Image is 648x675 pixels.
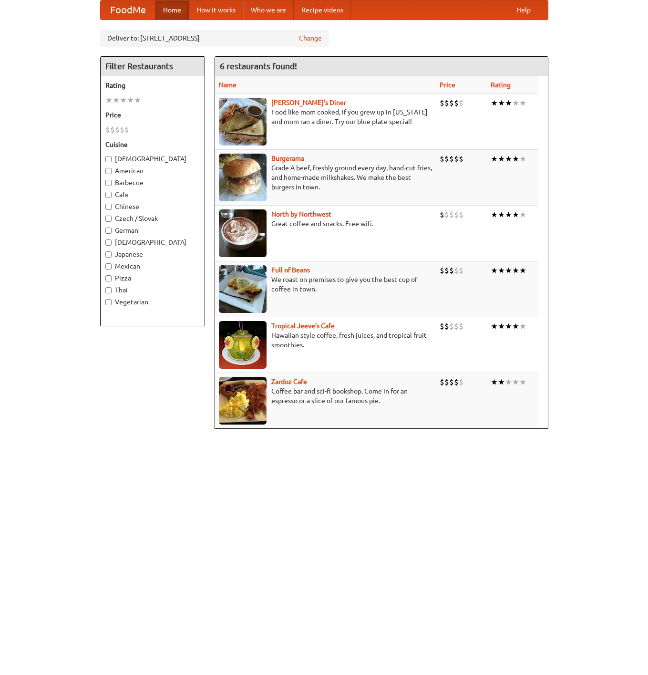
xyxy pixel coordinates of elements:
[271,210,331,218] a: North by Northwest
[105,228,112,234] input: German
[219,275,432,294] p: We roast on premises to give you the best cup of coffee in town.
[459,209,463,220] li: $
[449,321,454,332] li: $
[444,265,449,276] li: $
[519,209,526,220] li: ★
[115,125,120,135] li: $
[444,209,449,220] li: $
[519,98,526,108] li: ★
[120,125,124,135] li: $
[491,265,498,276] li: ★
[105,204,112,210] input: Chinese
[512,209,519,220] li: ★
[512,154,519,164] li: ★
[512,265,519,276] li: ★
[105,81,200,90] h5: Rating
[219,265,267,313] img: beans.jpg
[440,265,444,276] li: $
[491,154,498,164] li: ★
[105,216,112,222] input: Czech / Slovak
[459,154,463,164] li: $
[105,273,200,283] label: Pizza
[113,95,120,105] li: ★
[105,125,110,135] li: $
[100,30,329,47] div: Deliver to: [STREET_ADDRESS]
[105,202,200,211] label: Chinese
[459,265,463,276] li: $
[105,263,112,270] input: Mexican
[440,321,444,332] li: $
[519,154,526,164] li: ★
[219,107,432,126] p: Food like mom cooked, if you grew up in [US_STATE] and mom ran a diner. Try our blue plate special!
[505,265,512,276] li: ★
[440,98,444,108] li: $
[105,140,200,149] h5: Cuisine
[491,377,498,387] li: ★
[219,163,432,192] p: Grade A beef, freshly ground every day, hand-cut fries, and home-made milkshakes. We make the bes...
[271,322,335,330] a: Tropical Jeeve's Cafe
[449,209,454,220] li: $
[491,81,511,89] a: Rating
[519,321,526,332] li: ★
[105,180,112,186] input: Barbecue
[519,377,526,387] li: ★
[105,156,112,162] input: [DEMOGRAPHIC_DATA]
[105,285,200,295] label: Thai
[454,209,459,220] li: $
[105,287,112,293] input: Thai
[440,209,444,220] li: $
[498,265,505,276] li: ★
[101,57,205,76] h4: Filter Restaurants
[219,209,267,257] img: north.jpg
[105,226,200,235] label: German
[299,33,322,43] a: Change
[105,238,200,247] label: [DEMOGRAPHIC_DATA]
[512,321,519,332] li: ★
[491,321,498,332] li: ★
[127,95,134,105] li: ★
[505,377,512,387] li: ★
[124,125,129,135] li: $
[105,297,200,307] label: Vegetarian
[271,378,307,385] a: Zardoz Cafe
[491,209,498,220] li: ★
[105,251,112,258] input: Japanese
[449,377,454,387] li: $
[454,377,459,387] li: $
[498,377,505,387] li: ★
[519,265,526,276] li: ★
[440,81,455,89] a: Price
[294,0,351,20] a: Recipe videos
[105,154,200,164] label: [DEMOGRAPHIC_DATA]
[509,0,538,20] a: Help
[271,266,310,274] a: Full of Beans
[219,154,267,201] img: burgerama.jpg
[505,209,512,220] li: ★
[271,155,304,162] a: Burgerama
[219,219,432,228] p: Great coffee and snacks. Free wifi.
[444,154,449,164] li: $
[219,81,237,89] a: Name
[512,98,519,108] li: ★
[454,265,459,276] li: $
[454,321,459,332] li: $
[505,154,512,164] li: ★
[454,154,459,164] li: $
[449,154,454,164] li: $
[440,377,444,387] li: $
[512,377,519,387] li: ★
[440,154,444,164] li: $
[498,98,505,108] li: ★
[134,95,141,105] li: ★
[271,99,346,106] a: [PERSON_NAME]'s Diner
[105,110,200,120] h5: Price
[491,98,498,108] li: ★
[110,125,115,135] li: $
[105,275,112,281] input: Pizza
[105,299,112,305] input: Vegetarian
[454,98,459,108] li: $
